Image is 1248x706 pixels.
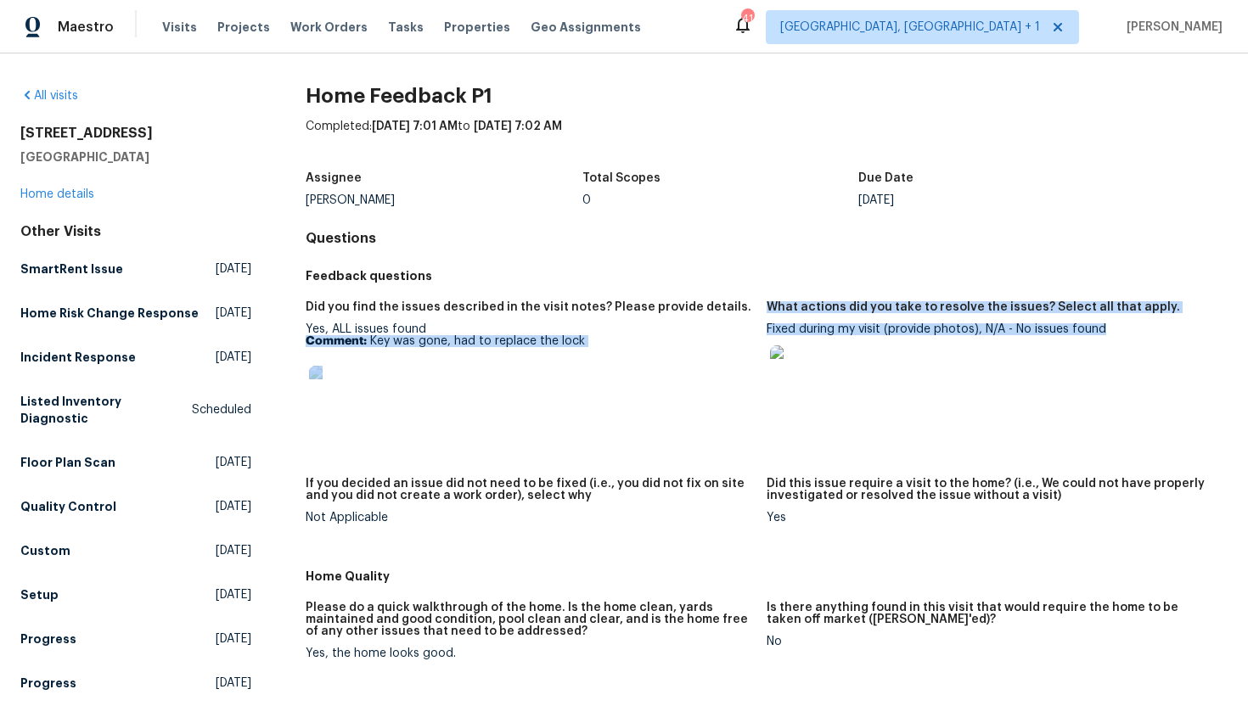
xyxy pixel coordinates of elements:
[20,305,199,322] h5: Home Risk Change Response
[216,349,251,366] span: [DATE]
[20,298,251,328] a: Home Risk Change Response[DATE]
[20,491,251,522] a: Quality Control[DATE]
[20,580,251,610] a: Setup[DATE]
[290,19,368,36] span: Work Orders
[20,342,251,373] a: Incident Response[DATE]
[20,624,251,654] a: Progress[DATE]
[216,261,251,277] span: [DATE]
[306,568,1228,585] h5: Home Quality
[20,542,70,559] h5: Custom
[306,230,1228,247] h4: Questions
[306,323,753,430] div: Yes, ALL issues found
[388,21,424,33] span: Tasks
[582,172,661,184] h5: Total Scopes
[306,647,753,659] div: Yes, the home looks good.
[20,668,251,698] a: Progress[DATE]
[531,19,641,36] span: Geo Assignments
[162,19,197,36] span: Visits
[767,636,1214,647] div: No
[20,261,123,277] h5: SmartRent Issue
[20,393,192,427] h5: Listed Inventory Diagnostic
[20,586,59,603] h5: Setup
[306,335,367,347] b: Comment:
[582,194,859,206] div: 0
[306,118,1228,162] div: Completed: to
[306,87,1228,104] h2: Home Feedback P1
[767,512,1214,524] div: Yes
[20,454,115,471] h5: Floor Plan Scan
[20,148,251,165] h5: [GEOGRAPHIC_DATA]
[306,478,753,501] h5: If you decided an issue did not need to be fixed (i.e., you did not fix on site and you did not c...
[58,19,114,36] span: Maestro
[858,172,914,184] h5: Due Date
[20,447,251,478] a: Floor Plan Scan[DATE]
[20,349,136,366] h5: Incident Response
[780,19,1040,36] span: [GEOGRAPHIC_DATA], [GEOGRAPHIC_DATA] + 1
[372,120,458,132] span: [DATE] 7:01 AM
[20,498,116,515] h5: Quality Control
[306,194,582,206] div: [PERSON_NAME]
[767,478,1214,501] h5: Did this issue require a visit to the home? (i.e., We could not have properly investigated or res...
[1120,19,1223,36] span: [PERSON_NAME]
[767,602,1214,625] h5: Is there anything found in this visit that would require the home to be taken off market ([PERSON...
[306,172,362,184] h5: Assignee
[444,19,510,36] span: Properties
[306,335,753,347] p: Key was gone, had to replace the lock
[20,386,251,434] a: Listed Inventory DiagnosticScheduled
[474,120,562,132] span: [DATE] 7:02 AM
[20,223,251,240] div: Other Visits
[858,194,1135,206] div: [DATE]
[192,401,251,418] span: Scheduled
[306,602,753,637] h5: Please do a quick walkthrough of the home. Is the home clean, yards maintained and good condition...
[20,125,251,142] h2: [STREET_ADDRESS]
[767,301,1180,313] h5: What actions did you take to resolve the issues? Select all that apply.
[216,542,251,559] span: [DATE]
[20,630,76,647] h5: Progress
[20,675,76,692] h5: Progress
[306,301,751,313] h5: Did you find the issues described in the visit notes? Please provide details.
[767,323,1214,410] div: Fixed during my visit (provide photos), N/A - No issues found
[216,454,251,471] span: [DATE]
[216,498,251,515] span: [DATE]
[306,267,1228,284] h5: Feedback questions
[217,19,270,36] span: Projects
[216,675,251,692] span: [DATE]
[20,188,94,200] a: Home details
[216,586,251,603] span: [DATE]
[216,630,251,647] span: [DATE]
[20,254,251,284] a: SmartRent Issue[DATE]
[20,535,251,566] a: Custom[DATE]
[20,90,78,102] a: All visits
[306,512,753,524] div: Not Applicable
[741,10,753,27] div: 41
[216,305,251,322] span: [DATE]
